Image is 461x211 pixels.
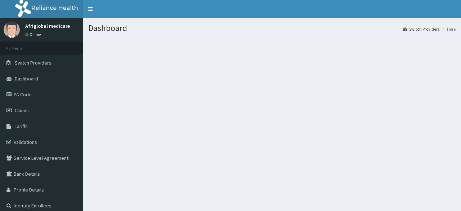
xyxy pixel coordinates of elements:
[15,107,29,114] span: Claims
[88,23,456,33] h1: Dashboard
[15,123,28,129] span: Tariffs
[25,32,42,37] a: Online
[25,23,70,28] p: Afriglobal medicare
[440,26,456,32] li: Here
[15,60,52,66] span: Switch Providers
[403,26,439,32] a: Switch Providers
[4,22,20,38] img: User Image
[15,75,38,82] span: Dashboard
